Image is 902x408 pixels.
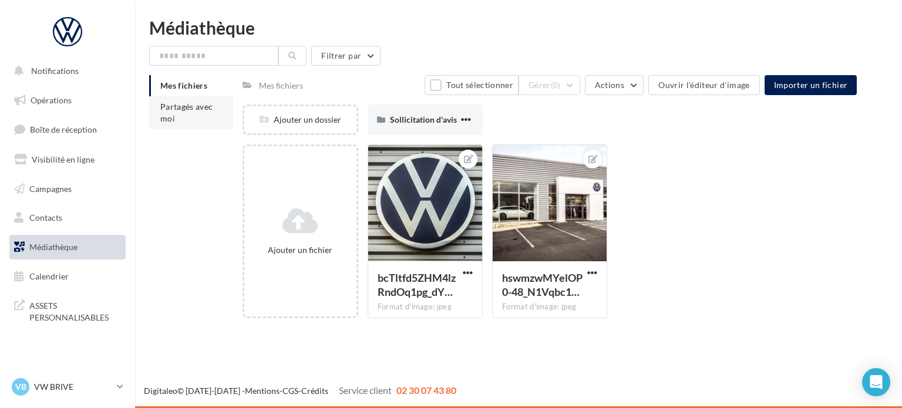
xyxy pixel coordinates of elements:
[774,80,848,90] span: Importer un fichier
[7,205,128,230] a: Contacts
[259,80,303,92] div: Mes fichiers
[311,46,381,66] button: Filtrer par
[339,385,392,396] span: Service client
[29,183,72,193] span: Campagnes
[425,75,519,95] button: Tout sélectionner
[245,386,280,396] a: Mentions
[30,124,97,134] span: Boîte de réception
[519,75,580,95] button: Gérer(0)
[502,302,597,312] div: Format d'image: jpeg
[7,177,128,201] a: Campagnes
[29,242,78,252] span: Médiathèque
[29,213,62,222] span: Contacts
[301,386,328,396] a: Crédits
[7,59,123,83] button: Notifications
[31,95,72,105] span: Opérations
[7,293,128,328] a: ASSETS PERSONNALISABLES
[249,244,351,256] div: Ajouter un fichier
[32,154,95,164] span: Visibilité en ligne
[282,386,298,396] a: CGS
[144,386,456,396] span: © [DATE]-[DATE] - - -
[144,386,177,396] a: Digitaleo
[7,235,128,259] a: Médiathèque
[15,381,26,393] span: VB
[34,381,112,393] p: VW BRIVE
[396,385,456,396] span: 02 30 07 43 80
[244,114,356,126] div: Ajouter un dossier
[378,302,473,312] div: Format d'image: jpeg
[160,80,207,90] span: Mes fichiers
[7,147,128,172] a: Visibilité en ligne
[551,80,561,90] span: (0)
[765,75,857,95] button: Importer un fichier
[9,376,126,398] a: VB VW BRIVE
[585,75,644,95] button: Actions
[29,298,121,323] span: ASSETS PERSONNALISABLES
[595,80,624,90] span: Actions
[29,271,69,281] span: Calendrier
[862,368,890,396] div: Open Intercom Messenger
[390,114,457,124] span: Sollicitation d'avis
[648,75,759,95] button: Ouvrir l'éditeur d'image
[378,271,456,298] span: bcTltfd5ZHM4lzRndOq1pg_dY3OSCPilggxNYRHBaoHo2h1f3tH1Jb79UQJ_R0US_yNFsol0szac4FcfDw=s0
[149,19,888,36] div: Médiathèque
[502,271,583,298] span: hswmzwMYelOP0-48_N1Vqbc1wlueYtuq-_MTHgRPNxGOIReH5s_KUePWHyLH32BdAxYSOd2AwmFoICuM3A=s0
[7,264,128,289] a: Calendrier
[31,66,79,76] span: Notifications
[7,117,128,142] a: Boîte de réception
[7,88,128,113] a: Opérations
[160,102,213,123] span: Partagés avec moi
